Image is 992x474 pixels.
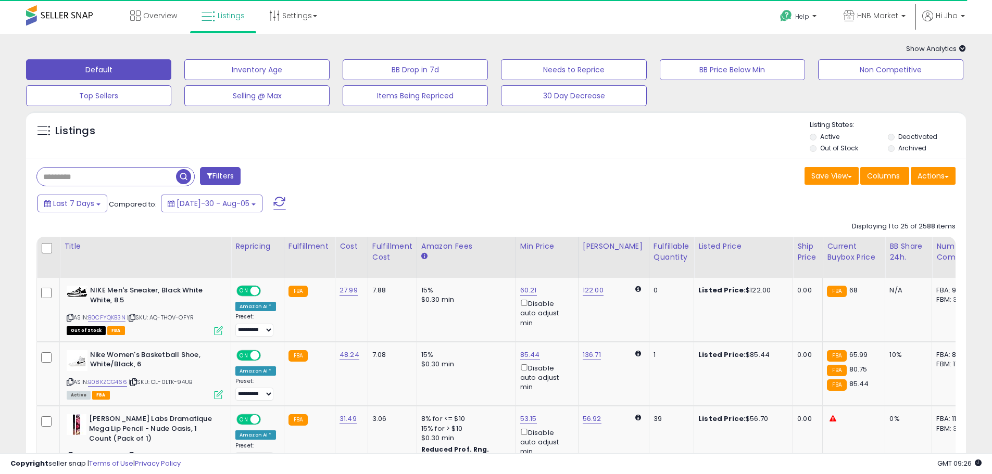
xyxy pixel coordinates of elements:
[520,285,537,296] a: 60.21
[421,252,428,261] small: Amazon Fees.
[340,241,363,252] div: Cost
[780,9,793,22] i: Get Help
[55,124,95,138] h5: Listings
[88,378,127,387] a: B08KZCG466
[654,241,689,263] div: Fulfillable Quantity
[10,459,181,469] div: seller snap | |
[259,287,276,296] span: OFF
[421,295,508,304] div: $0.30 min
[827,379,846,391] small: FBA
[107,326,125,335] span: FBA
[343,85,488,106] button: Items Being Repriced
[67,414,86,435] img: 51t3VOG1siL._SL40_.jpg
[340,285,358,296] a: 27.99
[501,85,646,106] button: 30 Day Decrease
[805,167,859,185] button: Save View
[698,241,788,252] div: Listed Price
[200,167,241,185] button: Filters
[520,350,540,360] a: 85.44
[237,351,250,360] span: ON
[520,298,570,328] div: Disable auto adjust min
[827,365,846,376] small: FBA
[126,452,190,460] span: | SKU: JL-KZ91-SUU9
[936,286,971,295] div: FBA: 9
[288,286,308,297] small: FBA
[421,445,489,454] b: Reduced Prof. Rng.
[421,414,508,424] div: 8% for <= $10
[936,414,971,424] div: FBA: 11
[660,59,805,80] button: BB Price Below Min
[520,414,537,424] a: 53.15
[857,10,898,21] span: HNB Market
[889,350,924,360] div: 10%
[235,366,276,376] div: Amazon AI *
[772,2,827,34] a: Help
[654,350,686,360] div: 1
[67,286,87,298] img: 41CXHAuKgVL._SL40_.jpg
[26,59,171,80] button: Default
[820,144,858,152] label: Out of Stock
[583,414,601,424] a: 56.92
[936,360,971,369] div: FBM: 11
[235,241,280,252] div: Repricing
[583,241,645,252] div: [PERSON_NAME]
[92,391,110,400] span: FBA
[237,287,250,296] span: ON
[235,313,276,337] div: Preset:
[797,286,814,295] div: 0.00
[235,302,276,311] div: Amazon AI *
[867,171,900,181] span: Columns
[654,286,686,295] div: 0
[911,167,956,185] button: Actions
[89,458,133,468] a: Terms of Use
[90,286,217,308] b: NIKE Men's Sneaker, Black White White, 8.5
[936,295,971,304] div: FBM: 3
[820,132,839,141] label: Active
[372,241,412,263] div: Fulfillment Cost
[372,350,409,360] div: 7.08
[88,452,124,460] a: B0D68HB1YX
[37,195,107,212] button: Last 7 Days
[520,427,570,457] div: Disable auto adjust min
[67,326,106,335] span: All listings that are currently out of stock and unavailable for purchase on Amazon
[818,59,963,80] button: Non Competitive
[127,313,194,322] span: | SKU: AQ-THOV-OFYR
[421,433,508,443] div: $0.30 min
[288,350,308,362] small: FBA
[421,286,508,295] div: 15%
[520,241,574,252] div: Min Price
[53,198,94,209] span: Last 7 Days
[827,286,846,297] small: FBA
[889,414,924,424] div: 0%
[340,414,357,424] a: 31.49
[10,458,48,468] strong: Copyright
[421,350,508,360] div: 15%
[177,198,249,209] span: [DATE]-30 - Aug-05
[898,132,937,141] label: Deactivated
[135,458,181,468] a: Privacy Policy
[421,241,511,252] div: Amazon Fees
[67,350,87,371] img: 31+FB7ose9L._SL40_.jpg
[67,286,223,334] div: ASIN:
[936,424,971,433] div: FBM: 3
[421,360,508,369] div: $0.30 min
[259,415,276,424] span: OFF
[161,195,262,212] button: [DATE]-30 - Aug-05
[109,199,157,209] span: Compared to:
[936,350,971,360] div: FBA: 8
[520,362,570,392] div: Disable auto adjust min
[698,414,746,424] b: Listed Price:
[583,285,604,296] a: 122.00
[288,241,331,252] div: Fulfillment
[64,241,227,252] div: Title
[698,350,785,360] div: $85.44
[218,10,245,21] span: Listings
[501,59,646,80] button: Needs to Reprice
[898,144,926,152] label: Archived
[372,286,409,295] div: 7.88
[937,458,982,468] span: 2025-08-13 09:26 GMT
[849,285,858,295] span: 68
[698,414,785,424] div: $56.70
[129,378,192,386] span: | SKU: CL-0LTK-94UB
[67,350,223,399] div: ASIN:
